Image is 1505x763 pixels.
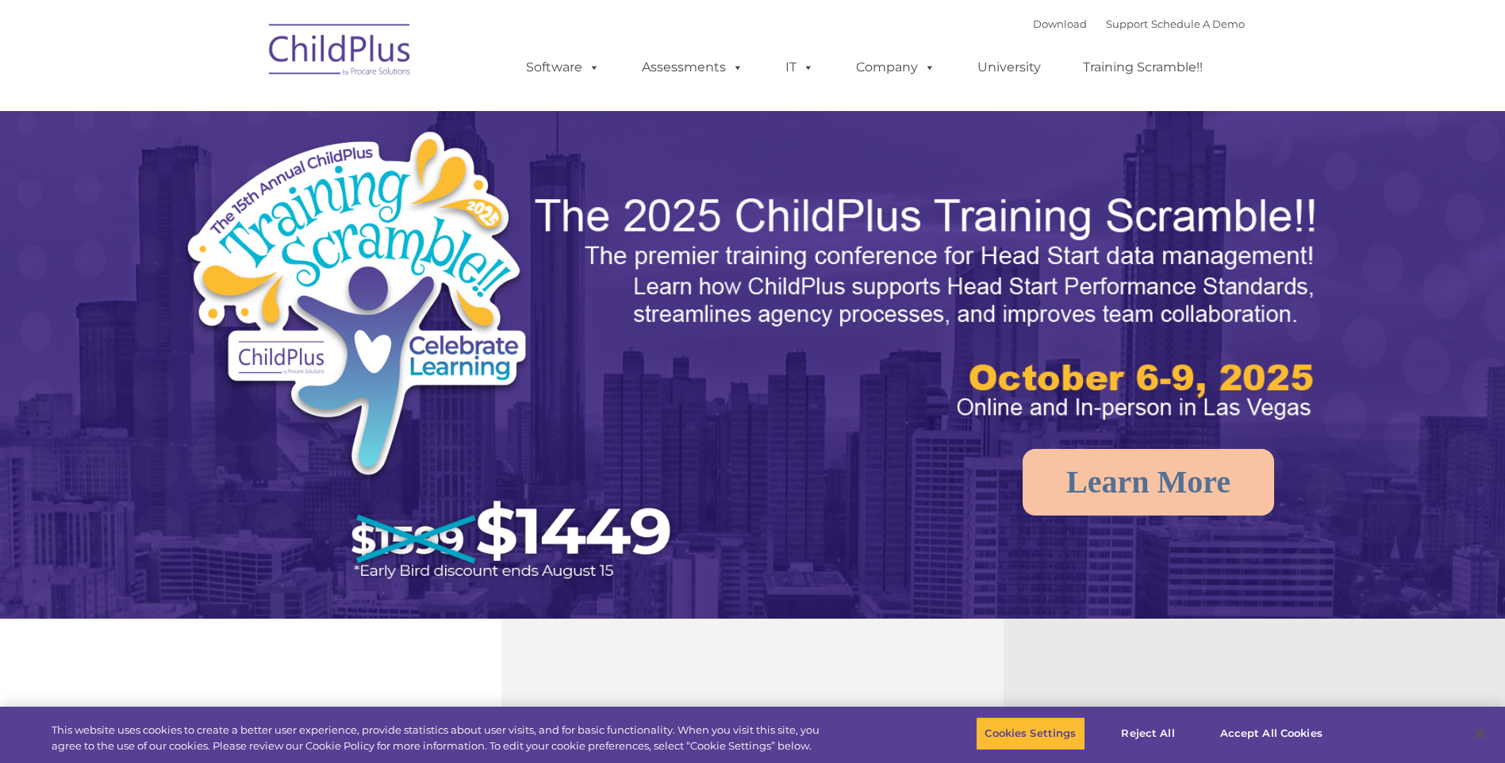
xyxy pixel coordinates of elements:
span: Phone number [221,170,288,182]
div: This website uses cookies to create a better user experience, provide statistics about user visit... [52,723,827,753]
button: Cookies Settings [976,717,1085,750]
a: IT [770,52,830,83]
font: | [1033,17,1245,30]
button: Accept All Cookies [1211,717,1331,750]
a: University [962,52,1057,83]
img: ChildPlus by Procare Solutions [261,13,420,92]
button: Close [1462,716,1497,751]
a: Schedule A Demo [1151,17,1245,30]
button: Reject All [1099,717,1198,750]
a: Software [510,52,616,83]
a: Support [1106,17,1148,30]
a: Company [840,52,951,83]
a: Learn More [1023,449,1274,516]
a: Download [1033,17,1087,30]
span: Last name [221,105,269,117]
a: Training Scramble!! [1067,52,1219,83]
a: Assessments [626,52,759,83]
